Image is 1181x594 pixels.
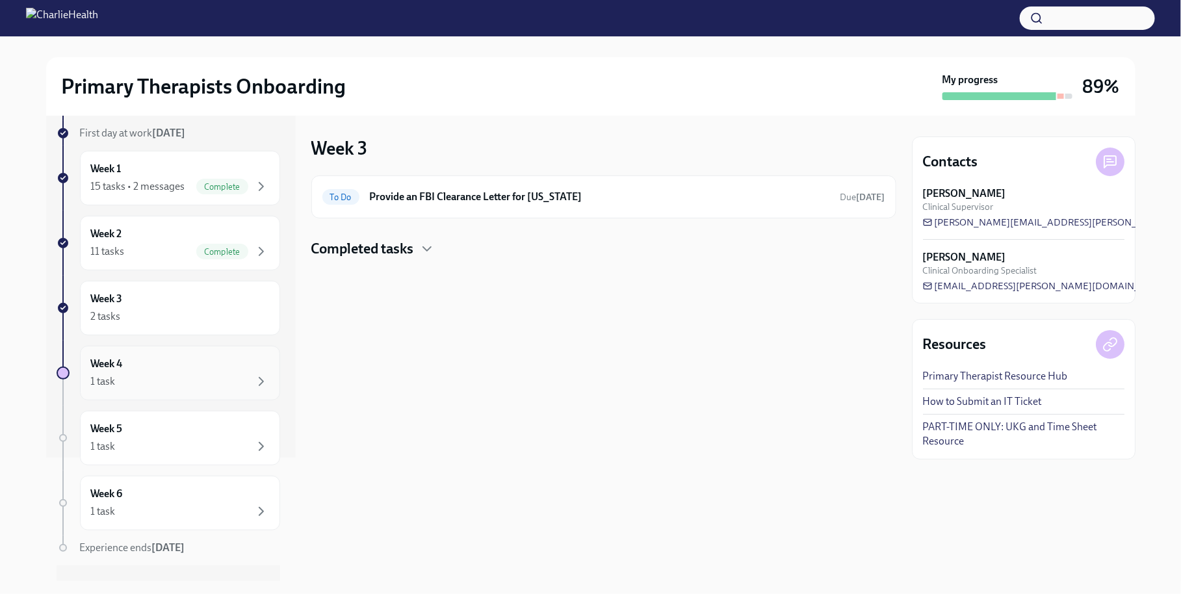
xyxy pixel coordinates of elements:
span: Clinical Onboarding Specialist [923,265,1037,277]
strong: [DATE] [857,192,885,203]
a: Week 61 task [57,476,280,530]
h6: Week 6 [91,487,123,501]
h4: Contacts [923,152,978,172]
a: How to Submit an IT Ticket [923,394,1042,409]
strong: [PERSON_NAME] [923,250,1006,265]
h6: Week 5 [91,422,123,436]
h6: Week 1 [91,162,122,176]
strong: [PERSON_NAME] [923,187,1006,201]
span: Experience ends [80,541,185,554]
a: Week 211 tasksComplete [57,216,280,270]
a: PART-TIME ONLY: UKG and Time Sheet Resource [923,420,1124,448]
h6: Provide an FBI Clearance Letter for [US_STATE] [370,190,830,204]
strong: My progress [942,73,998,87]
div: 11 tasks [91,244,125,259]
a: Week 32 tasks [57,281,280,335]
h4: Completed tasks [311,239,414,259]
strong: [DATE] [152,541,185,554]
h3: 89% [1083,75,1120,98]
span: Complete [196,247,248,257]
a: Week 115 tasks • 2 messagesComplete [57,151,280,205]
div: 1 task [91,374,116,389]
h6: Week 4 [91,357,123,371]
span: First day at work [80,127,186,139]
h6: Week 2 [91,227,122,241]
a: [EMAIL_ADDRESS][PERSON_NAME][DOMAIN_NAME] [923,279,1171,292]
h4: Resources [923,335,987,354]
div: 15 tasks • 2 messages [91,179,185,194]
h6: Week 3 [91,292,123,306]
a: First day at work[DATE] [57,126,280,140]
div: 1 task [91,439,116,454]
span: September 11th, 2025 10:00 [840,191,885,203]
h3: Week 3 [311,136,368,160]
h2: Primary Therapists Onboarding [62,73,346,99]
a: Week 41 task [57,346,280,400]
strong: [DATE] [153,127,186,139]
div: 1 task [91,504,116,519]
div: 2 tasks [91,309,121,324]
span: Complete [196,182,248,192]
a: To DoProvide an FBI Clearance Letter for [US_STATE]Due[DATE] [322,187,885,207]
a: Primary Therapist Resource Hub [923,369,1068,383]
a: Week 51 task [57,411,280,465]
span: Clinical Supervisor [923,201,994,213]
div: Completed tasks [311,239,896,259]
span: To Do [322,192,359,202]
img: CharlieHealth [26,8,98,29]
span: Due [840,192,885,203]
